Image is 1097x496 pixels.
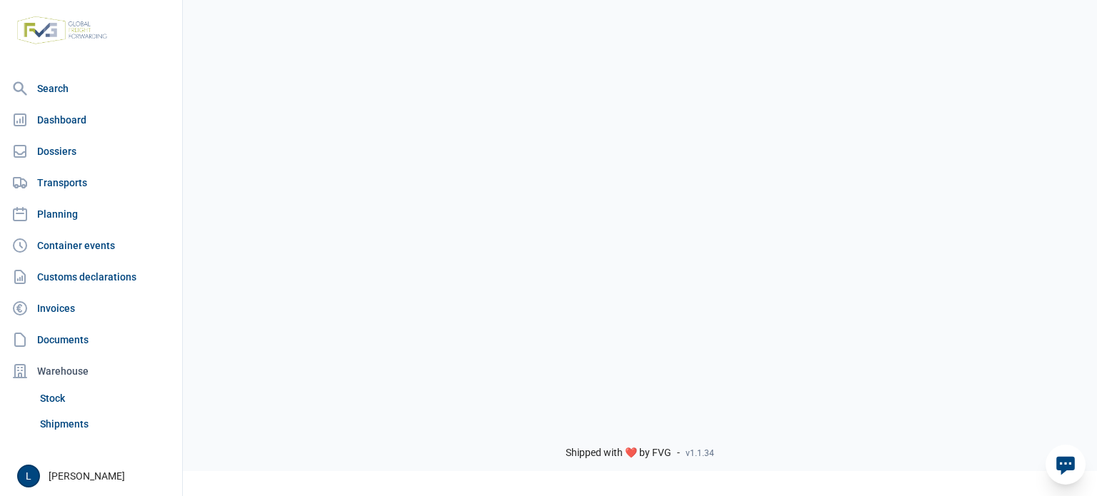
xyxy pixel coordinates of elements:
[6,200,176,228] a: Planning
[11,11,113,50] img: FVG - Global freight forwarding
[17,465,40,487] button: L
[34,385,176,411] a: Stock
[6,357,176,385] div: Warehouse
[6,294,176,323] a: Invoices
[17,465,174,487] div: [PERSON_NAME]
[6,168,176,197] a: Transports
[6,106,176,134] a: Dashboard
[686,447,714,459] span: v1.1.34
[6,263,176,291] a: Customs declarations
[34,411,176,437] a: Shipments
[677,447,680,460] span: -
[566,447,671,460] span: Shipped with ❤️ by FVG
[6,231,176,260] a: Container events
[6,137,176,166] a: Dossiers
[6,325,176,354] a: Documents
[6,74,176,103] a: Search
